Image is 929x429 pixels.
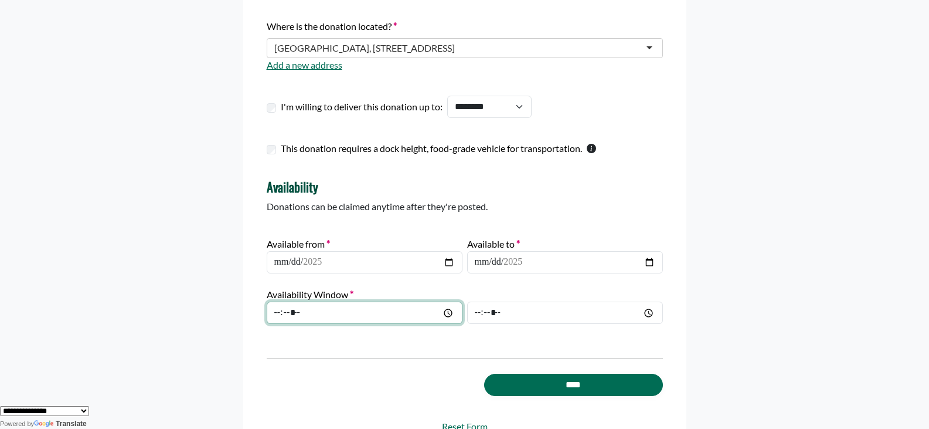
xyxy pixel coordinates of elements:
[34,420,87,428] a: Translate
[281,141,582,156] label: This donation requires a dock height, food-grade vehicle for transportation.
[281,100,443,114] label: I'm willing to deliver this donation up to:
[34,420,56,428] img: Google Translate
[267,179,663,194] h4: Availability
[267,59,342,70] a: Add a new address
[467,237,520,251] label: Available to
[267,288,353,302] label: Availability Window
[267,19,397,33] label: Where is the donation located?
[267,237,330,251] label: Available from
[587,144,596,153] svg: This checkbox should only be used by warehouses donating more than one pallet of product.
[267,200,663,214] p: Donations can be claimed anytime after they're posted.
[274,42,455,54] div: [GEOGRAPHIC_DATA], [STREET_ADDRESS]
